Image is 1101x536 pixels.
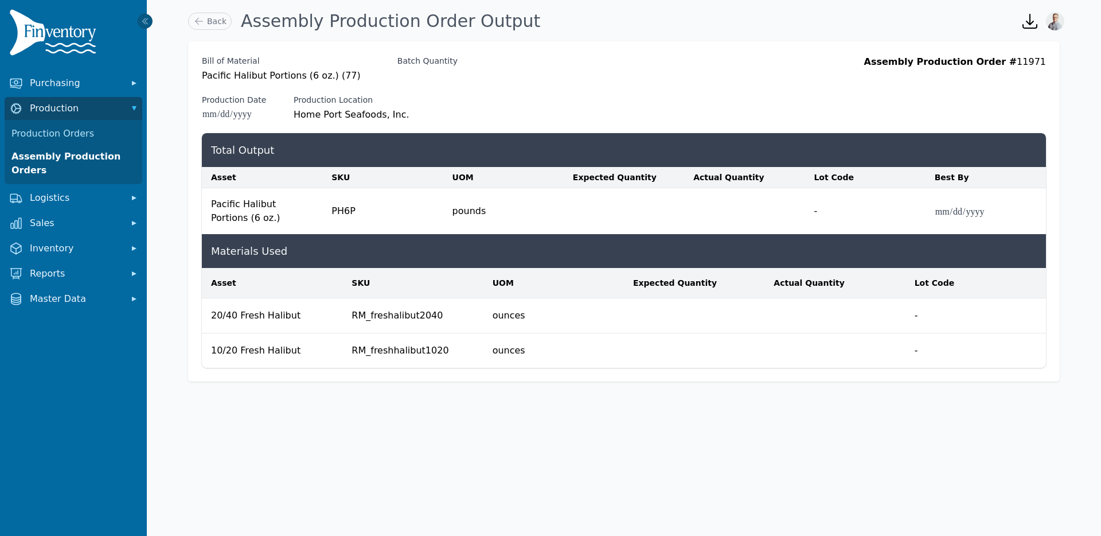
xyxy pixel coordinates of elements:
[814,172,916,183] div: Lot Code
[7,122,140,145] a: Production Orders
[211,197,313,225] div: Pacific Halibut Portions (6 oz.)
[693,172,795,183] div: Actual Quantity
[331,197,434,225] div: PH6P
[452,197,555,225] div: pounds
[9,9,101,60] img: Finventory
[211,308,333,324] div: 20/40 Fresh Halibut
[352,277,474,289] div: SKU
[774,277,896,289] div: Actual Quantity
[30,216,122,230] span: Sales
[202,94,266,106] label: Production Date
[202,69,361,83] span: Pacific Halibut Portions (6 oz.) (77)
[30,292,122,306] span: Master Data
[188,13,232,30] a: Back
[294,94,409,106] label: Production Location
[493,308,615,324] div: ounces
[211,172,313,183] div: Asset
[573,172,675,183] div: Expected Quantity
[5,187,142,209] button: Logistics
[331,172,434,183] div: SKU
[202,55,361,67] label: Bill of Material
[352,343,474,359] div: RM_freshhalibut1020
[30,76,122,90] span: Purchasing
[211,142,1037,158] h2: Total Output
[5,97,142,120] button: Production
[30,191,122,205] span: Logistics
[211,277,333,289] div: Asset
[241,11,540,32] h1: Assembly Production Order Output
[1046,12,1064,30] img: Joshua Benton
[211,243,1037,259] h2: Materials Used
[864,55,1046,122] div: 11971
[30,242,122,255] span: Inventory
[294,108,409,122] span: Home Port Seafoods, Inc.
[5,212,142,235] button: Sales
[397,55,458,67] label: Batch Quantity
[915,308,1037,324] div: -
[352,308,474,324] div: RM_freshalibut2040
[5,72,142,95] button: Purchasing
[493,343,615,359] div: ounces
[814,197,916,225] div: -
[493,277,615,289] div: UOM
[211,343,333,359] div: 10/20 Fresh Halibut
[30,267,122,281] span: Reports
[7,145,140,182] a: Assembly Production Orders
[452,172,555,183] div: UOM
[864,56,1017,67] span: Assembly Production Order #
[5,262,142,285] button: Reports
[915,277,1037,289] div: Lot Code
[30,102,122,115] span: Production
[5,288,142,310] button: Master Data
[935,172,1037,183] div: Best By
[915,343,1037,359] div: -
[633,277,755,289] div: Expected Quantity
[5,237,142,260] button: Inventory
